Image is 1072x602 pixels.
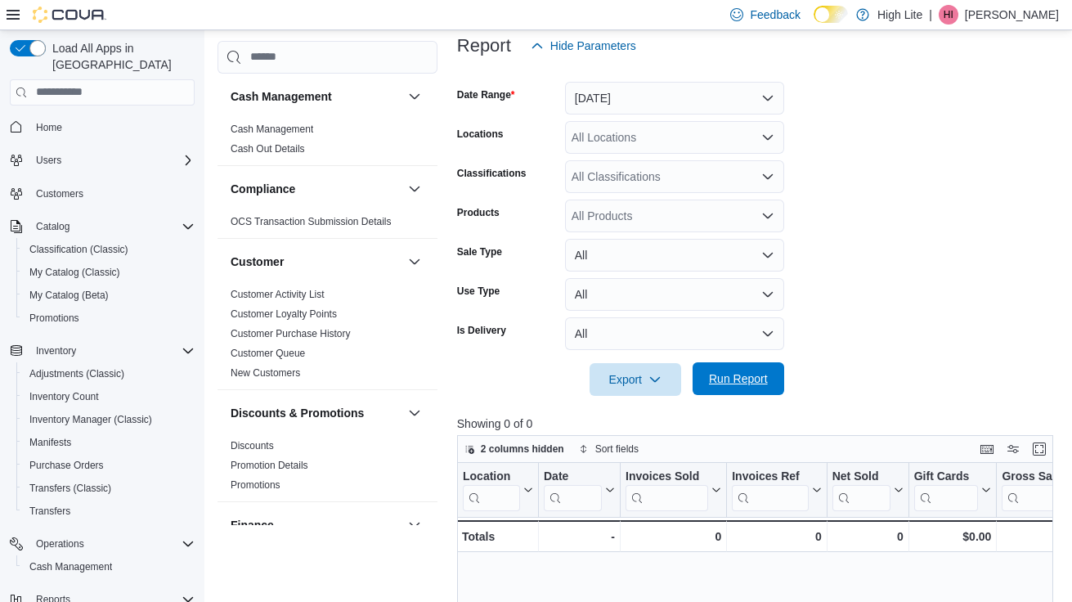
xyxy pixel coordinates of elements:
span: Adjustments (Classic) [23,364,195,384]
span: Run Report [709,371,768,387]
button: Compliance [231,181,401,197]
div: Location [463,469,520,510]
p: [PERSON_NAME] [965,5,1059,25]
a: My Catalog (Classic) [23,263,127,282]
button: All [565,317,784,350]
button: Finance [405,515,424,535]
input: Dark Mode [814,6,848,23]
a: Transfers (Classic) [23,478,118,498]
label: Locations [457,128,504,141]
p: High Lite [877,5,922,25]
button: Export [590,363,681,396]
a: Promotion Details [231,460,308,471]
h3: Discounts & Promotions [231,405,364,421]
h3: Report [457,36,511,56]
span: Operations [36,537,84,550]
span: Catalog [29,217,195,236]
span: Sort fields [595,443,639,456]
a: Cash Management [23,557,119,577]
span: 2 columns hidden [481,443,564,456]
span: Feedback [750,7,800,23]
span: Classification (Classic) [23,240,195,259]
div: Date [544,469,602,484]
label: Use Type [457,285,500,298]
a: OCS Transaction Submission Details [231,216,392,227]
button: My Catalog (Classic) [16,261,201,284]
button: Inventory [3,339,201,362]
div: Net Sold [832,469,890,484]
button: 2 columns hidden [458,439,571,459]
button: Operations [29,534,91,554]
button: Customer [231,254,401,270]
button: Cash Management [405,87,424,106]
span: My Catalog (Beta) [23,285,195,305]
button: Keyboard shortcuts [977,439,997,459]
p: | [929,5,932,25]
div: Gift Card Sales [913,469,978,510]
button: Inventory [29,341,83,361]
div: Invoices Ref [732,469,808,510]
a: Customer Loyalty Points [231,308,337,320]
div: 0 [626,527,721,546]
a: Cash Management [231,124,313,135]
button: Promotions [16,307,201,330]
button: Cash Management [231,88,401,105]
div: $0.00 [913,527,991,546]
span: Manifests [29,436,71,449]
button: Cash Management [16,555,201,578]
span: HI [944,5,953,25]
h3: Finance [231,517,274,533]
button: Net Sold [832,469,903,510]
span: Transfers [23,501,195,521]
label: Date Range [457,88,515,101]
span: Inventory [29,341,195,361]
button: Classification (Classic) [16,238,201,261]
span: My Catalog (Classic) [29,266,120,279]
label: Classifications [457,167,527,180]
button: Users [3,149,201,172]
div: Cash Management [218,119,437,165]
button: Invoices Sold [626,469,721,510]
div: Totals [462,527,533,546]
button: Open list of options [761,131,774,144]
div: Gift Cards [913,469,978,484]
span: Operations [29,534,195,554]
span: Transfers (Classic) [29,482,111,495]
div: Date [544,469,602,510]
span: Customers [29,183,195,204]
h3: Customer [231,254,284,270]
span: Hide Parameters [550,38,636,54]
span: Promotions [23,308,195,328]
a: Inventory Manager (Classic) [23,410,159,429]
button: Display options [1003,439,1023,459]
button: Adjustments (Classic) [16,362,201,385]
button: Discounts & Promotions [231,405,401,421]
span: Inventory Manager (Classic) [29,413,152,426]
span: Export [599,363,671,396]
span: Transfers (Classic) [23,478,195,498]
a: Home [29,118,69,137]
label: Products [457,206,500,219]
div: Net Sold [832,469,890,510]
a: Customer Activity List [231,289,325,300]
div: Customer [218,285,437,389]
button: Manifests [16,431,201,454]
button: Customer [405,252,424,272]
p: Showing 0 of 0 [457,416,1059,432]
span: Inventory [36,344,76,357]
label: Is Delivery [457,324,506,337]
span: Adjustments (Classic) [29,367,124,380]
a: Classification (Classic) [23,240,135,259]
div: 0 [832,527,903,546]
button: [DATE] [565,82,784,115]
button: Compliance [405,179,424,199]
a: Customers [29,184,90,204]
span: Home [36,121,62,134]
span: Manifests [23,433,195,452]
span: Customers [36,187,83,200]
button: Purchase Orders [16,454,201,477]
h3: Cash Management [231,88,332,105]
a: Inventory Count [23,387,105,407]
span: Dark Mode [814,23,814,24]
button: Inventory Count [16,385,201,408]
